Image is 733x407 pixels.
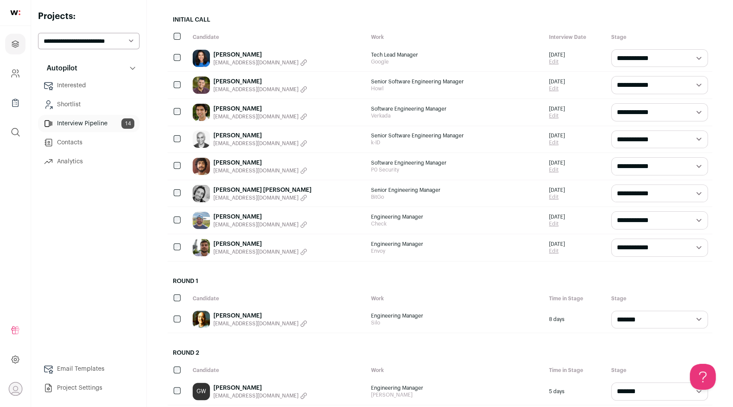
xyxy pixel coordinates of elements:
button: [EMAIL_ADDRESS][DOMAIN_NAME] [213,392,307,399]
div: Candidate [188,291,367,306]
a: Edit [549,166,565,173]
span: BitGo [371,194,541,200]
span: 14 [121,118,134,129]
a: [PERSON_NAME] [PERSON_NAME] [213,186,311,194]
a: Edit [549,112,565,119]
span: [PERSON_NAME] [371,391,541,398]
a: Interview Pipeline14 [38,115,140,132]
div: Candidate [188,362,367,378]
span: [DATE] [549,132,565,139]
span: [EMAIL_ADDRESS][DOMAIN_NAME] [213,320,298,327]
span: [DATE] [549,187,565,194]
span: [EMAIL_ADDRESS][DOMAIN_NAME] [213,248,298,255]
a: Projects [5,34,25,54]
button: [EMAIL_ADDRESS][DOMAIN_NAME] [213,248,307,255]
div: Stage [607,362,712,378]
a: Edit [549,194,565,200]
span: k-ID [371,139,541,146]
span: Software Engineering Manager [371,105,541,112]
a: Edit [549,220,565,227]
div: Interview Date [545,29,607,45]
button: [EMAIL_ADDRESS][DOMAIN_NAME] [213,320,307,327]
span: Senior Software Engineering Manager [371,132,541,139]
img: ae243cf5918ddedef9092f5fc47fe69bda29a67330b73e2105fb14de2111a292 [193,212,210,229]
div: Candidate [188,29,367,45]
span: [DATE] [549,78,565,85]
span: Verkada [371,112,541,119]
span: Engineering Manager [371,312,541,319]
div: Time in Stage [545,362,607,378]
span: Software Engineering Manager [371,159,541,166]
span: [DATE] [549,213,565,220]
span: Envoy [371,248,541,254]
a: Edit [549,58,565,65]
h2: Projects: [38,10,140,22]
button: [EMAIL_ADDRESS][DOMAIN_NAME] [213,221,307,228]
a: [PERSON_NAME] [213,240,307,248]
a: Project Settings [38,379,140,397]
span: [EMAIL_ADDRESS][DOMAIN_NAME] [213,113,298,120]
span: [DATE] [549,105,565,112]
span: [DATE] [549,159,565,166]
div: 5 days [545,378,607,405]
img: e0d952a77245496216868f396c7b53d215d4753a9e3d3b0899fa06843d5a0296.jpg [193,50,210,67]
a: Email Templates [38,360,140,378]
span: Engineering Manager [371,241,541,248]
a: Contacts [38,134,140,151]
span: [EMAIL_ADDRESS][DOMAIN_NAME] [213,194,298,201]
a: GW [193,383,210,400]
img: b4172ae4e9c52e83e9bda438d82f26d6762e80f72da3bf28bb530a49cce8db29.jpg [193,130,210,148]
span: Senior Engineering Manager [371,187,541,194]
div: Work [367,29,545,45]
a: [PERSON_NAME] [213,51,307,59]
span: Check [371,220,541,227]
span: [DATE] [549,51,565,58]
span: [EMAIL_ADDRESS][DOMAIN_NAME] [213,86,298,93]
a: Company Lists [5,92,25,113]
span: [EMAIL_ADDRESS][DOMAIN_NAME] [213,221,298,228]
img: 2c77b5213660d825d5a8190a543816a11bc8183ce6fb96a10d0d957c7e59e975 [193,158,210,175]
span: [EMAIL_ADDRESS][DOMAIN_NAME] [213,140,298,147]
a: [PERSON_NAME] [213,131,307,140]
div: 8 days [545,306,607,333]
span: Engineering Manager [371,385,541,391]
a: [PERSON_NAME] [213,213,307,221]
button: [EMAIL_ADDRESS][DOMAIN_NAME] [213,59,307,66]
span: Senior Software Engineering Manager [371,78,541,85]
a: Edit [549,139,565,146]
a: [PERSON_NAME] [213,105,307,113]
span: Howl [371,85,541,92]
div: Time in Stage [545,291,607,306]
a: [PERSON_NAME] [213,384,307,392]
h2: Round 1 [168,272,712,291]
button: Autopilot [38,60,140,77]
span: Google [371,58,541,65]
span: [EMAIL_ADDRESS][DOMAIN_NAME] [213,167,298,174]
div: Work [367,362,545,378]
button: Open dropdown [9,382,22,396]
span: [EMAIL_ADDRESS][DOMAIN_NAME] [213,392,298,399]
span: Silo [371,319,541,326]
a: Company and ATS Settings [5,63,25,84]
button: [EMAIL_ADDRESS][DOMAIN_NAME] [213,140,307,147]
button: [EMAIL_ADDRESS][DOMAIN_NAME] [213,113,307,120]
button: [EMAIL_ADDRESS][DOMAIN_NAME] [213,167,307,174]
span: [EMAIL_ADDRESS][DOMAIN_NAME] [213,59,298,66]
span: P0 Security [371,166,541,173]
a: Shortlist [38,96,140,113]
a: Analytics [38,153,140,170]
button: [EMAIL_ADDRESS][DOMAIN_NAME] [213,86,307,93]
img: wellfound-shorthand-0d5821cbd27db2630d0214b213865d53afaa358527fdda9d0ea32b1df1b89c2c.svg [10,10,20,15]
a: [PERSON_NAME] [213,77,307,86]
a: Edit [549,85,565,92]
div: Stage [607,291,712,306]
button: [EMAIL_ADDRESS][DOMAIN_NAME] [213,194,311,201]
p: Autopilot [41,63,77,73]
div: Stage [607,29,712,45]
a: [PERSON_NAME] [213,159,307,167]
a: Edit [549,248,565,254]
img: 0a9ccfb095acd661b8734d4d8ae0ba7f7b0ab4916036943c9c1a5bd36641d172.jpg [193,104,210,121]
img: 2a3bcf8e34a516c8cbf8d9ed4514e82e5a15832a5b7a701f43e42911ccfb8d3d.jpg [193,239,210,256]
span: Engineering Manager [371,213,541,220]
